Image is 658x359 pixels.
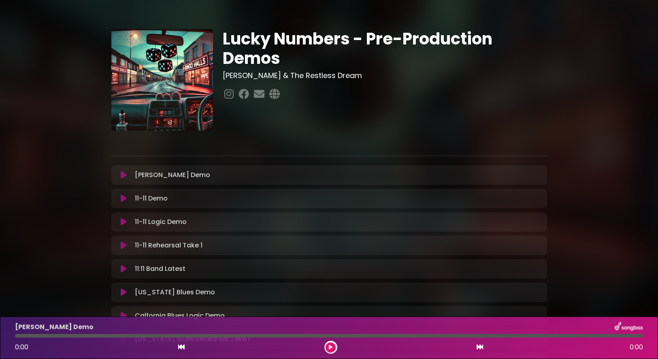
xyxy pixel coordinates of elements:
[135,217,187,227] p: 11-11 Logic Demo
[135,287,215,297] p: [US_STATE] Blues Demo
[15,342,28,352] span: 0:00
[135,194,168,203] p: 11-11 Demo
[15,322,94,332] p: [PERSON_NAME] Demo
[223,71,547,80] h3: [PERSON_NAME] & The Restless Dream
[135,264,185,274] p: 11:11 Band Latest
[223,29,547,68] h1: Lucky Numbers - Pre-Production Demos
[135,311,225,321] p: Calfornia Blues Logic Demo
[135,241,202,250] p: 11-11 Rehearsal Take 1
[615,322,643,332] img: songbox-logo-white.png
[630,342,643,352] span: 0:00
[135,170,210,180] p: [PERSON_NAME] Demo
[111,29,213,131] img: VFerzh8ySi7zWaZ4JPtg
